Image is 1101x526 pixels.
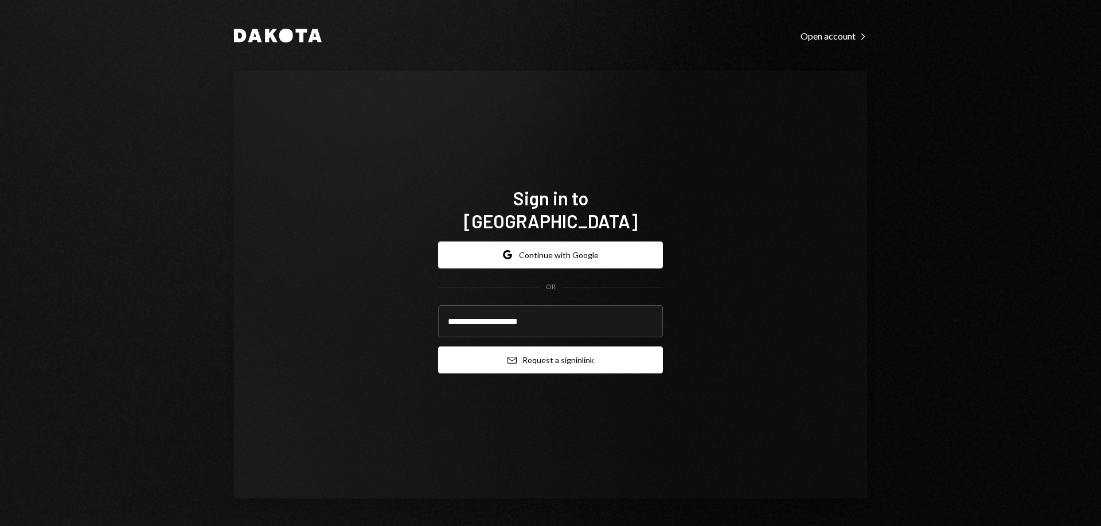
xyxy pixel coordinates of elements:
[801,30,867,42] div: Open account
[801,29,867,42] a: Open account
[438,241,663,268] button: Continue with Google
[438,186,663,232] h1: Sign in to [GEOGRAPHIC_DATA]
[546,282,556,292] div: OR
[438,346,663,373] button: Request a signinlink
[640,314,654,328] keeper-lock: Open Keeper Popup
